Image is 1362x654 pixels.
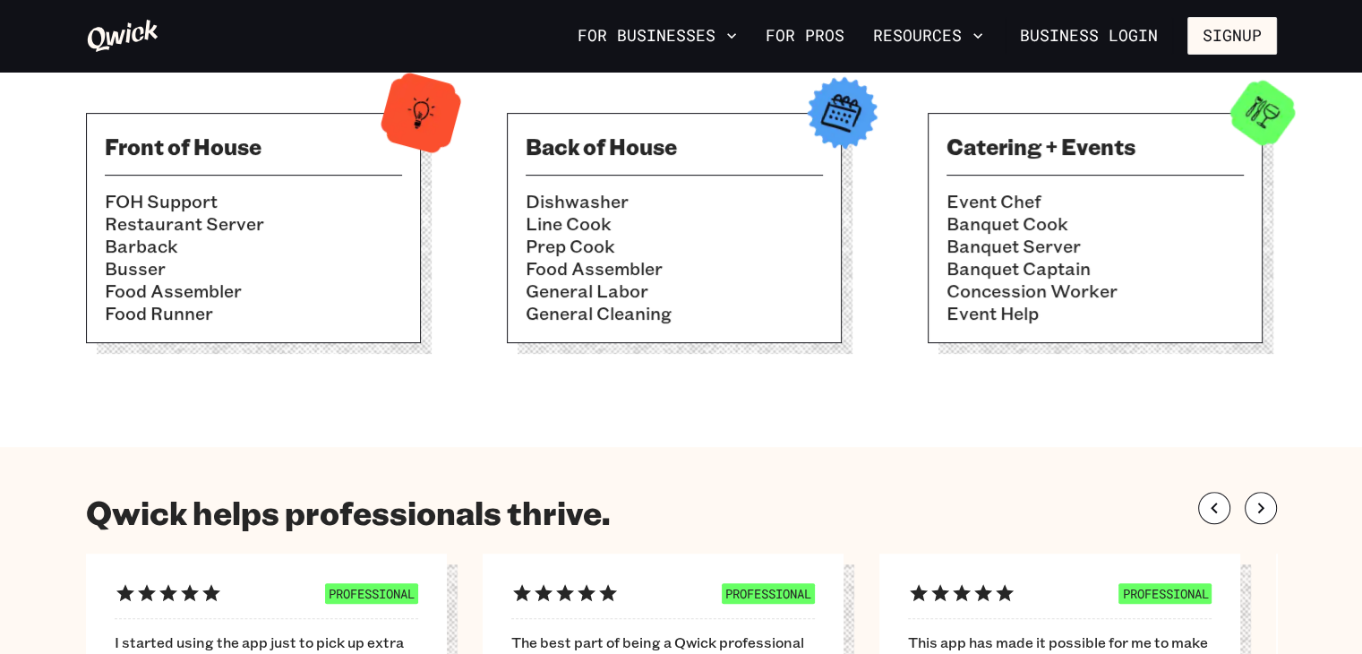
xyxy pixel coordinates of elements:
li: Banquet Cook [947,212,1244,235]
li: Busser [105,257,402,280]
li: Event Chef [947,190,1244,212]
h3: Front of House [105,132,402,160]
li: Line Cook [526,212,823,235]
li: Food Assembler [105,280,402,302]
li: Banquet Captain [947,257,1244,280]
span: PROFESSIONAL [722,583,815,604]
li: Banquet Server [947,235,1244,257]
li: Concession Worker [947,280,1244,302]
li: Food Assembler [526,257,823,280]
h1: Qwick helps professionals thrive. [86,492,610,532]
a: Business Login [1005,17,1173,55]
li: Event Help [947,302,1244,324]
li: General Labor [526,280,823,302]
button: Resources [866,21,990,51]
span: PROFESSIONAL [325,583,418,604]
li: Barback [105,235,402,257]
li: Prep Cook [526,235,823,257]
li: Dishwasher [526,190,823,212]
li: FOH Support [105,190,402,212]
h3: Back of House [526,132,823,160]
li: Restaurant Server [105,212,402,235]
h3: Catering + Events [947,132,1244,160]
button: Signup [1187,17,1277,55]
span: PROFESSIONAL [1118,583,1212,604]
li: Food Runner [105,302,402,324]
button: For Businesses [570,21,744,51]
a: For Pros [758,21,852,51]
li: General Cleaning [526,302,823,324]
